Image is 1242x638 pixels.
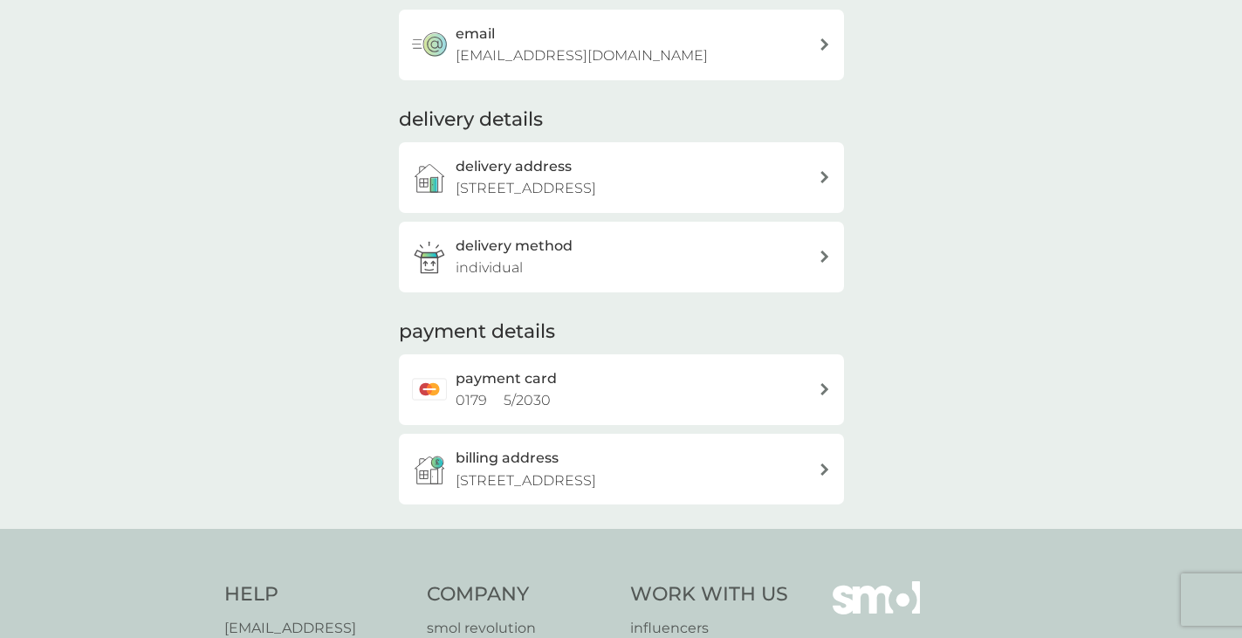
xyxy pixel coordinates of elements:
[456,470,596,492] p: [STREET_ADDRESS]
[399,319,555,346] h2: payment details
[456,45,708,67] p: [EMAIL_ADDRESS][DOMAIN_NAME]
[456,257,523,279] p: individual
[456,367,557,390] h2: payment card
[456,447,559,470] h3: billing address
[224,581,410,608] h4: Help
[504,392,551,408] span: 5 / 2030
[456,155,572,178] h3: delivery address
[427,581,613,608] h4: Company
[456,23,495,45] h3: email
[399,354,844,425] a: payment card0179 5/2030
[456,235,573,257] h3: delivery method
[399,10,844,80] button: email[EMAIL_ADDRESS][DOMAIN_NAME]
[399,106,543,134] h2: delivery details
[399,222,844,292] a: delivery methodindividual
[456,392,487,408] span: 0179
[399,434,844,504] button: billing address[STREET_ADDRESS]
[630,581,788,608] h4: Work With Us
[399,142,844,213] a: delivery address[STREET_ADDRESS]
[456,177,596,200] p: [STREET_ADDRESS]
